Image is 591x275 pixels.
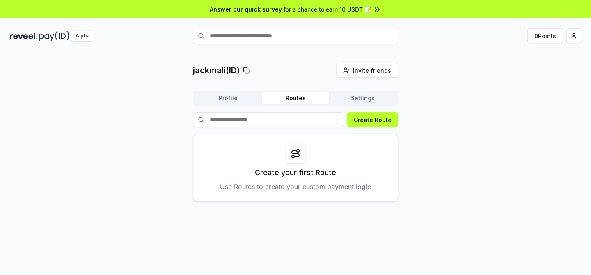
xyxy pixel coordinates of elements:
[262,92,329,104] button: Routes
[336,63,398,78] button: Invite friends
[527,28,563,43] button: 0Points
[353,66,391,75] span: Invite friends
[195,92,262,104] button: Profile
[39,31,69,41] img: pay_id
[210,5,282,14] span: Answer our quick survey
[329,92,396,104] button: Settings
[347,112,398,127] button: Create Route
[255,167,336,178] p: Create your first Route
[284,5,371,14] span: for a chance to earn 10 USDT 📝
[193,65,240,76] p: jackmali(ID)
[10,31,37,41] img: reveel_dark
[71,31,94,41] div: Alpha
[220,182,371,192] p: Use Routes to create your custom payment logic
